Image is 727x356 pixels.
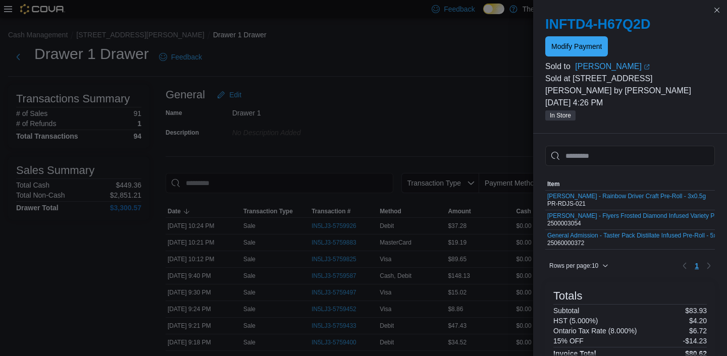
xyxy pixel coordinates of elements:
[679,260,691,272] button: Previous page
[691,258,703,274] button: Page 1 of 1
[545,110,576,121] span: In Store
[545,97,715,109] p: [DATE] 4:26 PM
[711,4,723,16] button: Close this dialog
[644,64,650,70] svg: External link
[689,317,707,325] p: $4.20
[685,307,707,315] p: $83.93
[549,262,598,270] span: Rows per page : 10
[547,193,706,200] button: [PERSON_NAME] - Rainbow Driver Craft Pre-Roll - 3x0.5g
[553,327,637,335] h6: Ontario Tax Rate (8.000%)
[547,180,560,188] span: Item
[703,260,715,272] button: Next page
[553,290,582,302] h3: Totals
[550,111,571,120] span: In Store
[545,16,715,32] h2: INFTD4-H67Q2D
[551,41,602,51] span: Modify Payment
[689,327,707,335] p: $6.72
[545,36,608,56] button: Modify Payment
[545,260,612,272] button: Rows per page:10
[691,258,703,274] ul: Pagination for table: MemoryTable from EuiInMemoryTable
[553,337,584,345] h6: 15% OFF
[545,61,573,73] div: Sold to
[683,337,707,345] p: -$14.23
[679,258,715,274] nav: Pagination for table: MemoryTable from EuiInMemoryTable
[547,193,706,208] div: PR-RDJS-021
[545,146,715,166] input: This is a search bar. As you type, the results lower in the page will automatically filter.
[545,73,715,97] p: Sold at [STREET_ADDRESS][PERSON_NAME] by [PERSON_NAME]
[553,317,598,325] h6: HST (5.000%)
[553,307,579,315] h6: Subtotal
[575,61,715,73] a: [PERSON_NAME]External link
[695,261,699,271] span: 1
